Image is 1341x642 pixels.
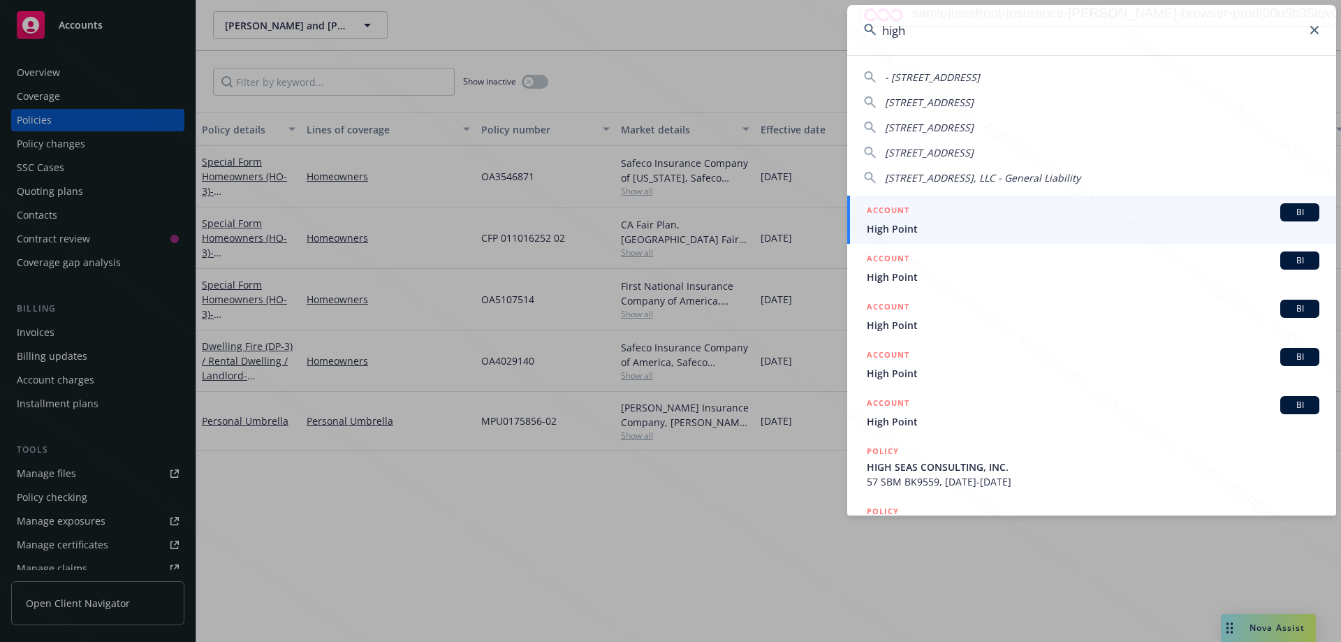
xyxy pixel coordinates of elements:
span: High Point [867,270,1319,284]
a: ACCOUNTBIHigh Point [847,244,1336,292]
span: [STREET_ADDRESS] [885,146,974,159]
span: BI [1286,206,1314,219]
h5: POLICY [867,504,899,518]
h5: ACCOUNT [867,396,909,413]
span: High Point [867,366,1319,381]
a: POLICYHIGH SEAS CONSULTING, INC.57 SBM BK9559, [DATE]-[DATE] [847,437,1336,497]
h5: POLICY [867,444,899,458]
a: ACCOUNTBIHigh Point [847,388,1336,437]
span: BI [1286,254,1314,267]
span: HIGH SEAS CONSULTING, INC. [867,460,1319,474]
a: ACCOUNTBIHigh Point [847,340,1336,388]
span: 57 SBM BK9559, [DATE]-[DATE] [867,474,1319,489]
span: High Point [867,221,1319,236]
h5: ACCOUNT [867,348,909,365]
a: ACCOUNTBIHigh Point [847,292,1336,340]
span: [STREET_ADDRESS], LLC - General Liability [885,171,1080,184]
span: [STREET_ADDRESS] [885,121,974,134]
span: BI [1286,302,1314,315]
h5: ACCOUNT [867,203,909,220]
input: Search... [847,5,1336,55]
span: High Point [867,414,1319,429]
h5: ACCOUNT [867,251,909,268]
span: BI [1286,351,1314,363]
span: High Point [867,318,1319,333]
h5: ACCOUNT [867,300,909,316]
span: BI [1286,399,1314,411]
span: [STREET_ADDRESS] [885,96,974,109]
a: ACCOUNTBIHigh Point [847,196,1336,244]
span: - [STREET_ADDRESS] [885,71,980,84]
a: POLICY [847,497,1336,557]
